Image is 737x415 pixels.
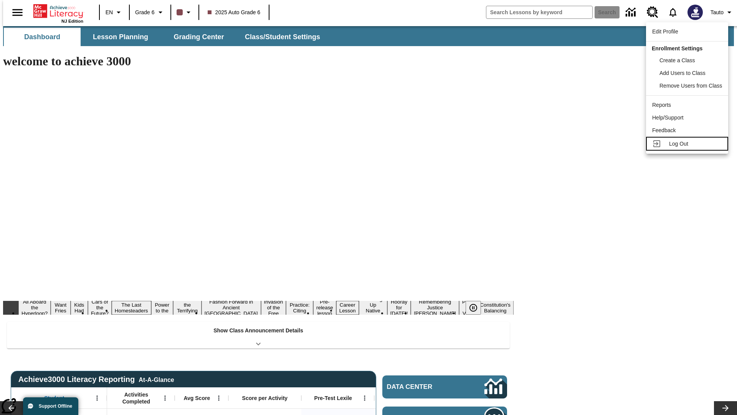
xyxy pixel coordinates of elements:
[652,102,671,108] span: Reports
[659,70,706,76] span: Add Users to Class
[652,45,702,51] span: Enrollment Settings
[652,28,678,35] span: Edit Profile
[659,83,722,89] span: Remove Users from Class
[652,127,676,133] span: Feedback
[652,115,684,121] span: Help/Support
[659,57,695,63] span: Create a Class
[669,141,688,147] span: Log Out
